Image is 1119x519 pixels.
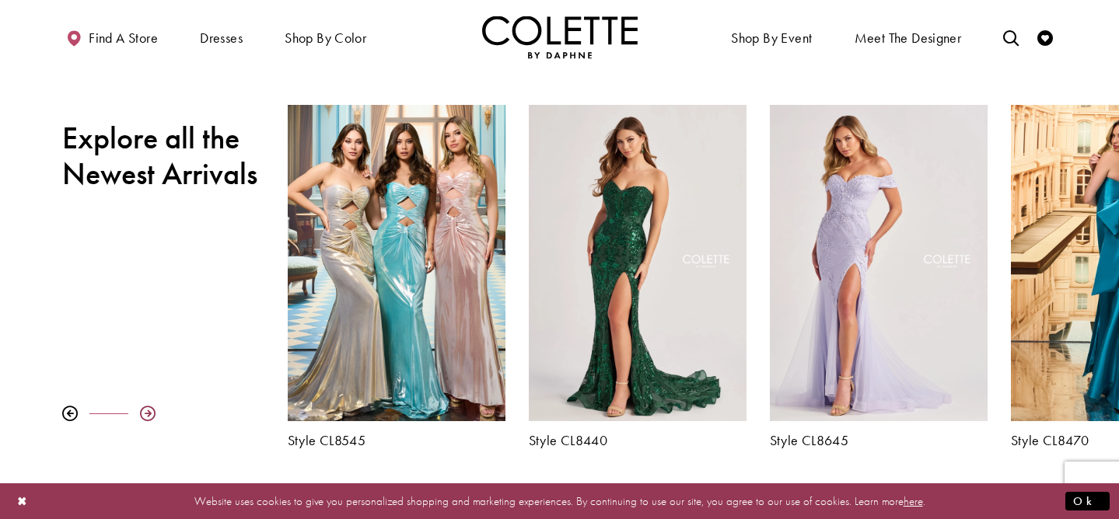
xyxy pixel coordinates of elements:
[727,16,816,58] span: Shop By Event
[288,105,505,421] a: Visit Colette by Daphne Style No. CL8545 Page
[731,30,812,46] span: Shop By Event
[855,30,962,46] span: Meet the designer
[1033,16,1057,58] a: Check Wishlist
[1065,491,1110,510] button: Submit Dialog
[851,16,966,58] a: Meet the designer
[770,433,988,448] a: Style CL8645
[770,105,988,421] a: Visit Colette by Daphne Style No. CL8645 Page
[62,16,162,58] a: Find a store
[529,105,747,421] a: Visit Colette by Daphne Style No. CL8440 Page
[89,30,158,46] span: Find a store
[288,433,505,448] a: Style CL8545
[196,16,247,58] span: Dresses
[285,30,366,46] span: Shop by color
[281,16,370,58] span: Shop by color
[758,93,999,460] div: Colette by Daphne Style No. CL8645
[517,93,758,460] div: Colette by Daphne Style No. CL8440
[999,16,1023,58] a: Toggle search
[9,487,36,514] button: Close Dialog
[112,490,1007,511] p: Website uses cookies to give you personalized shopping and marketing experiences. By continuing t...
[276,93,517,460] div: Colette by Daphne Style No. CL8545
[482,16,638,58] a: Visit Home Page
[200,30,243,46] span: Dresses
[482,16,638,58] img: Colette by Daphne
[904,493,923,508] a: here
[529,433,747,448] a: Style CL8440
[62,120,264,192] h2: Explore all the Newest Arrivals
